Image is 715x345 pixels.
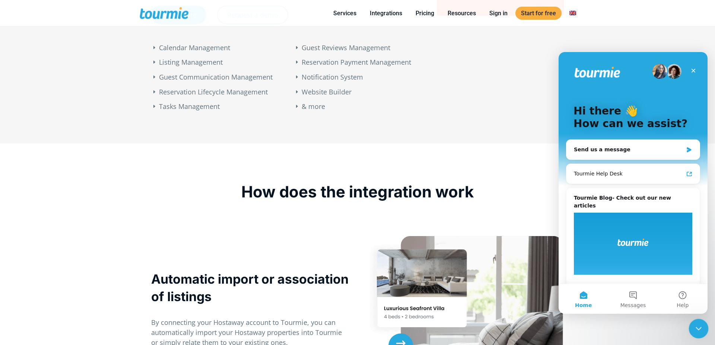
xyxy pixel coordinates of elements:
[484,9,513,18] a: Sign in
[689,319,709,339] iframe: Intercom live chat
[302,72,492,82] li: Notification System
[159,72,279,82] li: Guest Communication Management
[302,101,492,112] li: & more
[159,101,279,112] li: Tasks Management
[159,43,279,53] li: Calendar Management
[159,87,279,97] li: Reservation Lifecycle Management
[302,43,492,53] li: Guest Reviews Management
[302,87,492,97] li: Website Builder
[515,7,562,20] a: Start for free
[302,57,492,67] li: Reservation Payment Management
[410,9,440,18] a: Pricing
[442,9,482,18] a: Resources
[159,57,279,67] li: Listing Management
[364,9,408,18] a: Integrations
[151,270,350,305] p: Automatic import or association of listings
[151,181,564,203] p: How does the integration work
[559,52,708,314] iframe: Intercom live chat
[328,9,362,18] a: Services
